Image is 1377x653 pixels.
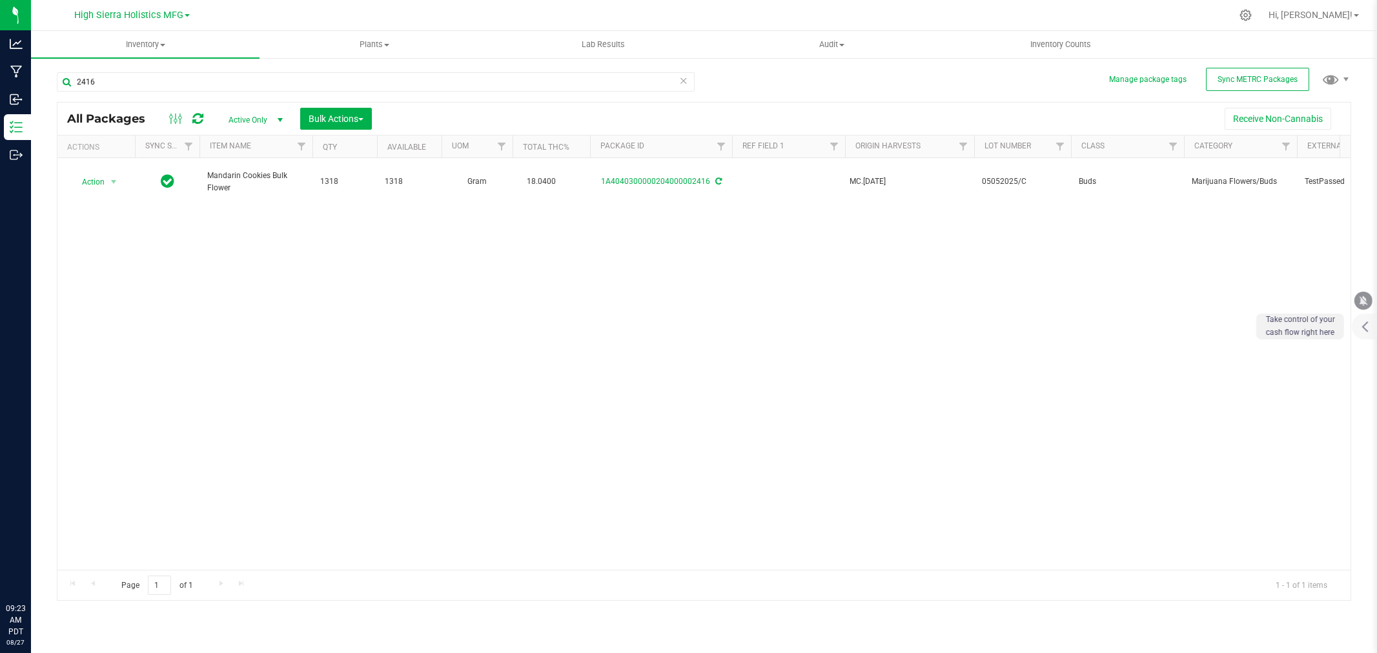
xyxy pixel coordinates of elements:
[984,141,1031,150] a: Lot Number
[10,65,23,78] inline-svg: Manufacturing
[1276,136,1297,157] a: Filter
[1079,176,1176,188] span: Buds
[31,31,260,58] a: Inventory
[67,112,158,126] span: All Packages
[260,31,488,58] a: Plants
[70,173,105,191] span: Action
[601,177,710,186] a: 1A4040300000204000002416
[855,141,921,150] a: Origin Harvests
[946,31,1175,58] a: Inventory Counts
[742,141,784,150] a: Ref Field 1
[1163,136,1184,157] a: Filter
[1192,176,1289,188] span: Marijuana Flowers/Buds
[491,136,513,157] a: Filter
[178,136,199,157] a: Filter
[489,31,717,58] a: Lab Results
[452,141,469,150] a: UOM
[10,93,23,106] inline-svg: Inbound
[713,177,722,186] span: Sync from Compliance System
[1050,136,1071,157] a: Filter
[1218,75,1298,84] span: Sync METRC Packages
[824,136,845,157] a: Filter
[74,10,183,21] span: High Sierra Holistics MFG
[31,39,260,50] span: Inventory
[385,176,434,188] span: 1318
[711,136,732,157] a: Filter
[260,39,487,50] span: Plants
[1109,74,1187,85] button: Manage package tags
[320,176,369,188] span: 1318
[10,121,23,134] inline-svg: Inventory
[717,31,946,58] a: Audit
[148,576,171,596] input: 1
[13,550,52,588] iframe: Resource center
[161,172,174,190] span: In Sync
[1225,108,1331,130] button: Receive Non-Cannabis
[1013,39,1108,50] span: Inventory Counts
[1081,141,1105,150] a: Class
[6,638,25,647] p: 08/27
[291,136,312,157] a: Filter
[57,72,695,92] input: Search Package ID, Item Name, SKU, Lot or Part Number...
[210,141,251,150] a: Item Name
[850,176,970,188] div: MC.[DATE]
[564,39,642,50] span: Lab Results
[10,148,23,161] inline-svg: Outbound
[600,141,644,150] a: Package ID
[309,114,363,124] span: Bulk Actions
[10,37,23,50] inline-svg: Analytics
[520,172,562,191] span: 18.0400
[1194,141,1232,150] a: Category
[300,108,372,130] button: Bulk Actions
[323,143,337,152] a: Qty
[449,176,505,188] span: Gram
[6,603,25,638] p: 09:23 AM PDT
[523,143,569,152] a: Total THC%
[982,176,1063,188] span: 05052025/C
[1238,9,1254,21] div: Manage settings
[110,576,203,596] span: Page of 1
[679,72,688,89] span: Clear
[387,143,426,152] a: Available
[207,170,305,194] span: Mandarin Cookies Bulk Flower
[145,141,195,150] a: Sync Status
[718,39,945,50] span: Audit
[1206,68,1309,91] button: Sync METRC Packages
[67,143,130,152] div: Actions
[1265,576,1338,595] span: 1 - 1 of 1 items
[106,173,122,191] span: select
[1269,10,1352,20] span: Hi, [PERSON_NAME]!
[953,136,974,157] a: Filter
